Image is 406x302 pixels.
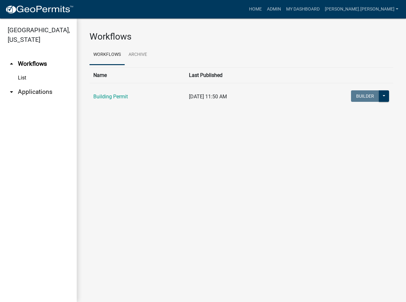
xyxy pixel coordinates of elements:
th: Last Published [185,67,288,83]
i: arrow_drop_down [8,88,15,96]
a: Home [246,3,264,15]
h3: Workflows [90,31,393,42]
i: arrow_drop_up [8,60,15,68]
a: [PERSON_NAME].[PERSON_NAME] [322,3,401,15]
a: Admin [264,3,284,15]
th: Name [90,67,185,83]
a: My Dashboard [284,3,322,15]
a: Workflows [90,45,125,65]
a: Building Permit [93,94,128,100]
button: Builder [351,90,379,102]
span: [DATE] 11:50 AM [189,94,227,100]
a: Archive [125,45,151,65]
